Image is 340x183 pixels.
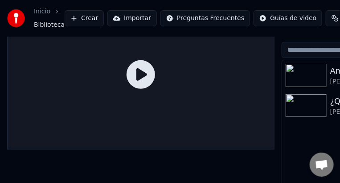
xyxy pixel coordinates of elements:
button: Crear [65,10,104,26]
img: youka [7,9,25,27]
span: Biblioteca [34,21,65,29]
button: Importar [107,10,157,26]
button: Preguntas Frecuentes [160,10,250,26]
a: Chat abierto [310,153,334,177]
a: Inicio [34,7,50,16]
nav: breadcrumb [34,7,65,29]
button: Guías de video [254,10,322,26]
